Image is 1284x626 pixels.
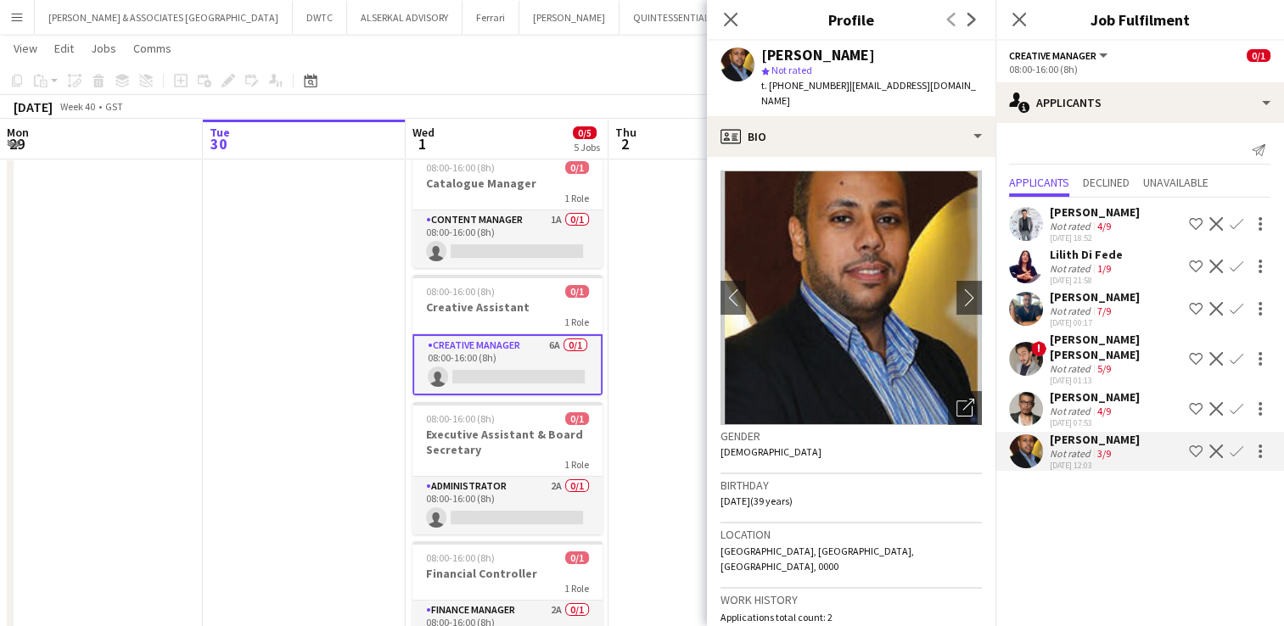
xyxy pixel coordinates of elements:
h3: Work history [720,592,982,607]
app-skills-label: 4/9 [1097,220,1111,232]
span: Not rated [771,64,812,76]
h3: Catalogue Manager [412,176,603,191]
div: Not rated [1050,305,1094,317]
h3: Gender [720,428,982,444]
div: [DATE] 21:58 [1050,275,1123,286]
app-skills-label: 1/9 [1097,262,1111,275]
div: Bio [707,116,995,157]
span: Unavailable [1143,176,1208,188]
span: Thu [615,125,636,140]
span: 1 Role [564,192,589,204]
app-card-role: Administrator2A0/108:00-16:00 (8h) [412,477,603,534]
div: [DATE] 18:52 [1050,232,1140,243]
a: View [7,37,44,59]
button: [PERSON_NAME] & ASSOCIATES [GEOGRAPHIC_DATA] [35,1,293,34]
div: [DATE] 07:53 [1050,417,1140,428]
span: Creative Manager [1009,49,1096,62]
span: 0/1 [565,285,589,298]
span: 08:00-16:00 (8h) [426,285,495,298]
h3: Executive Assistant & Board Secretary [412,427,603,457]
span: 0/1 [565,412,589,425]
span: 29 [4,134,29,154]
div: Not rated [1050,362,1094,375]
span: 0/1 [565,161,589,174]
span: 1 [410,134,435,154]
span: Mon [7,125,29,140]
h3: Financial Controller [412,566,603,581]
button: [PERSON_NAME] [519,1,620,34]
div: 5 Jobs [574,141,600,154]
div: [DATE] [14,98,53,115]
div: Not rated [1050,262,1094,275]
div: [PERSON_NAME] [1050,432,1140,447]
div: Lilith Di Fede [1050,247,1123,262]
a: Edit [48,37,81,59]
app-job-card: 08:00-16:00 (8h)0/1Creative Assistant1 RoleCreative Manager6A0/108:00-16:00 (8h) [412,275,603,395]
app-card-role: Creative Manager6A0/108:00-16:00 (8h) [412,334,603,395]
button: QUINTESSENTIALLY DMCC [620,1,760,34]
span: 1 Role [564,458,589,471]
div: Not rated [1050,405,1094,417]
span: 1 Role [564,316,589,328]
app-card-role: Content Manager1A0/108:00-16:00 (8h) [412,210,603,268]
span: Edit [54,41,74,56]
span: 30 [207,134,230,154]
div: Not rated [1050,447,1094,460]
span: Week 40 [56,100,98,113]
span: ! [1031,341,1046,356]
button: Creative Manager [1009,49,1110,62]
span: [GEOGRAPHIC_DATA], [GEOGRAPHIC_DATA], [GEOGRAPHIC_DATA], 0000 [720,545,914,573]
span: | [EMAIL_ADDRESS][DOMAIN_NAME] [761,79,976,107]
span: 08:00-16:00 (8h) [426,551,495,564]
span: [DEMOGRAPHIC_DATA] [720,445,821,458]
app-job-card: 08:00-16:00 (8h)0/1Catalogue Manager1 RoleContent Manager1A0/108:00-16:00 (8h) [412,151,603,268]
span: Wed [412,125,435,140]
div: [PERSON_NAME] [1050,204,1140,220]
span: View [14,41,37,56]
button: ALSERKAL ADVISORY [347,1,463,34]
span: t. [PHONE_NUMBER] [761,79,849,92]
div: [DATE] 12:03 [1050,460,1140,471]
div: Open photos pop-in [948,391,982,425]
span: 08:00-16:00 (8h) [426,412,495,425]
div: [PERSON_NAME] [761,48,875,63]
span: Tue [210,125,230,140]
span: 08:00-16:00 (8h) [426,161,495,174]
span: [DATE] (39 years) [720,495,793,507]
span: 0/1 [1247,49,1270,62]
span: 0/5 [573,126,597,139]
app-skills-label: 7/9 [1097,305,1111,317]
div: [PERSON_NAME] [1050,289,1140,305]
div: 08:00-16:00 (8h) [1009,63,1270,75]
button: Ferrari [463,1,519,34]
span: 0/1 [565,551,589,564]
div: [PERSON_NAME] [PERSON_NAME] [1050,332,1182,362]
a: Jobs [84,37,123,59]
a: Comms [126,37,178,59]
span: Comms [133,41,171,56]
h3: Profile [707,8,995,31]
div: GST [105,100,123,113]
span: Applicants [1009,176,1069,188]
p: Applications total count: 2 [720,611,982,623]
div: Not rated [1050,220,1094,232]
span: 1 Role [564,582,589,595]
app-skills-label: 5/9 [1097,362,1111,375]
img: Crew avatar or photo [720,170,982,425]
button: DWTC [293,1,347,34]
h3: Location [720,527,982,542]
app-job-card: 08:00-16:00 (8h)0/1Executive Assistant & Board Secretary1 RoleAdministrator2A0/108:00-16:00 (8h) [412,402,603,534]
app-skills-label: 3/9 [1097,447,1111,460]
span: Jobs [91,41,116,56]
app-skills-label: 4/9 [1097,405,1111,417]
div: Applicants [995,82,1284,123]
h3: Job Fulfilment [995,8,1284,31]
h3: Creative Assistant [412,299,603,315]
div: [DATE] 01:13 [1050,375,1182,386]
div: [PERSON_NAME] [1050,389,1140,405]
span: 2 [613,134,636,154]
span: Declined [1083,176,1130,188]
div: [DATE] 00:17 [1050,317,1140,328]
